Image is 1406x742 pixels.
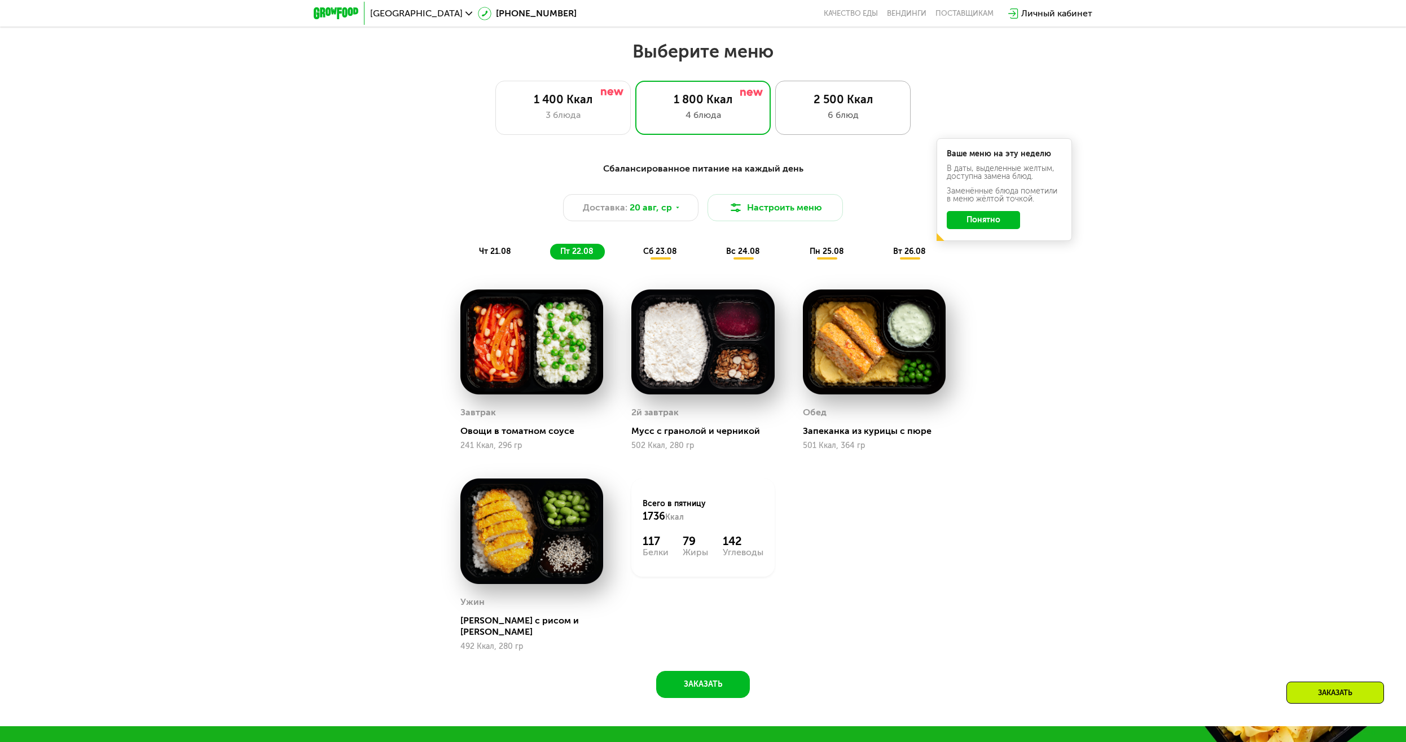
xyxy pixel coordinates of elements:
[460,615,612,638] div: [PERSON_NAME] с рисом и [PERSON_NAME]
[726,247,760,256] span: вс 24.08
[893,247,926,256] span: вт 26.08
[656,671,750,698] button: Заказать
[643,510,665,523] span: 1736
[787,93,899,106] div: 2 500 Ккал
[708,194,843,221] button: Настроить меню
[631,441,774,450] div: 502 Ккал, 280 гр
[631,425,783,437] div: Мусс с гранолой и черникой
[643,534,669,548] div: 117
[643,247,677,256] span: сб 23.08
[643,548,669,557] div: Белки
[1286,682,1384,704] div: Заказать
[460,441,603,450] div: 241 Ккал, 296 гр
[935,9,994,18] div: поставщикам
[787,108,899,122] div: 6 блюд
[370,9,463,18] span: [GEOGRAPHIC_DATA]
[947,150,1062,158] div: Ваше меню на эту неделю
[460,425,612,437] div: Овощи в томатном соусе
[947,165,1062,181] div: В даты, выделенные желтым, доступна замена блюд.
[507,93,619,106] div: 1 400 Ккал
[369,162,1037,176] div: Сбалансированное питание на каждый день
[947,211,1020,229] button: Понятно
[460,642,603,651] div: 492 Ккал, 280 гр
[683,548,708,557] div: Жиры
[460,404,496,421] div: Завтрак
[803,425,955,437] div: Запеканка из курицы с пюре
[647,93,759,106] div: 1 800 Ккал
[723,548,763,557] div: Углеводы
[947,187,1062,203] div: Заменённые блюда пометили в меню жёлтой точкой.
[583,201,627,214] span: Доставка:
[507,108,619,122] div: 3 блюда
[630,201,672,214] span: 20 авг, ср
[478,7,577,20] a: [PHONE_NUMBER]
[560,247,594,256] span: пт 22.08
[810,247,844,256] span: пн 25.08
[479,247,511,256] span: чт 21.08
[665,512,684,522] span: Ккал
[1021,7,1092,20] div: Личный кабинет
[643,498,763,523] div: Всего в пятницу
[723,534,763,548] div: 142
[887,9,926,18] a: Вендинги
[647,108,759,122] div: 4 блюда
[631,404,679,421] div: 2й завтрак
[683,534,708,548] div: 79
[36,40,1370,63] h2: Выберите меню
[803,404,827,421] div: Обед
[460,594,485,611] div: Ужин
[824,9,878,18] a: Качество еды
[803,441,946,450] div: 501 Ккал, 364 гр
